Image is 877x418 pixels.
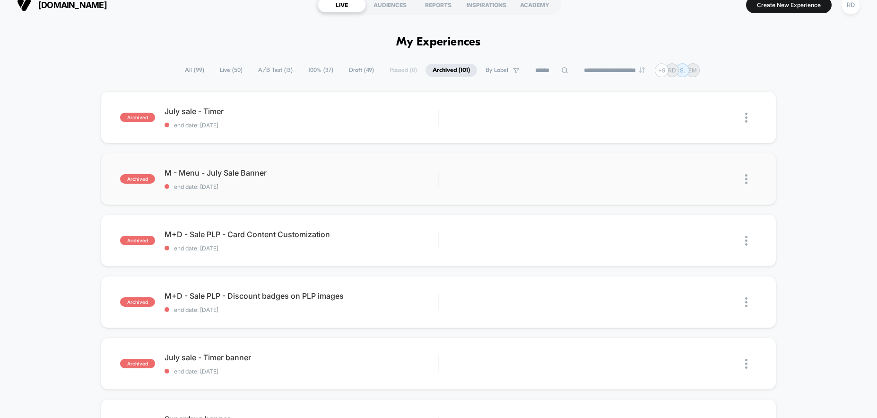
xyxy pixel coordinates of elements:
span: By Label [486,67,508,74]
span: end date: [DATE] [165,306,438,313]
span: 100% ( 37 ) [301,64,340,77]
h1: My Experiences [396,36,481,49]
span: M+D - Sale PLP - Discount badges on PLP images [165,291,438,301]
span: end date: [DATE] [165,368,438,375]
img: close [745,236,747,246]
span: end date: [DATE] [165,245,438,252]
div: + 9 [655,63,669,77]
span: M+D - Sale PLP - Card Content Customization [165,230,438,239]
span: M - Menu - July Sale Banner [165,168,438,178]
span: Draft ( 49 ) [342,64,381,77]
span: July sale - Timer banner [165,353,438,362]
img: end [639,67,645,73]
img: close [745,113,747,123]
span: All ( 99 ) [178,64,211,77]
p: EM [688,67,697,74]
p: S. [680,67,685,74]
span: Archived ( 101 ) [425,64,477,77]
span: archived [120,297,155,307]
span: end date: [DATE] [165,183,438,190]
span: archived [120,113,155,122]
span: Live ( 50 ) [213,64,250,77]
img: close [745,174,747,184]
span: July sale - Timer [165,107,438,116]
p: RD [668,67,676,74]
span: A/B Test ( 13 ) [251,64,300,77]
span: archived [120,236,155,245]
span: archived [120,174,155,184]
img: close [745,359,747,369]
span: end date: [DATE] [165,122,438,129]
span: archived [120,359,155,368]
img: close [745,297,747,307]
